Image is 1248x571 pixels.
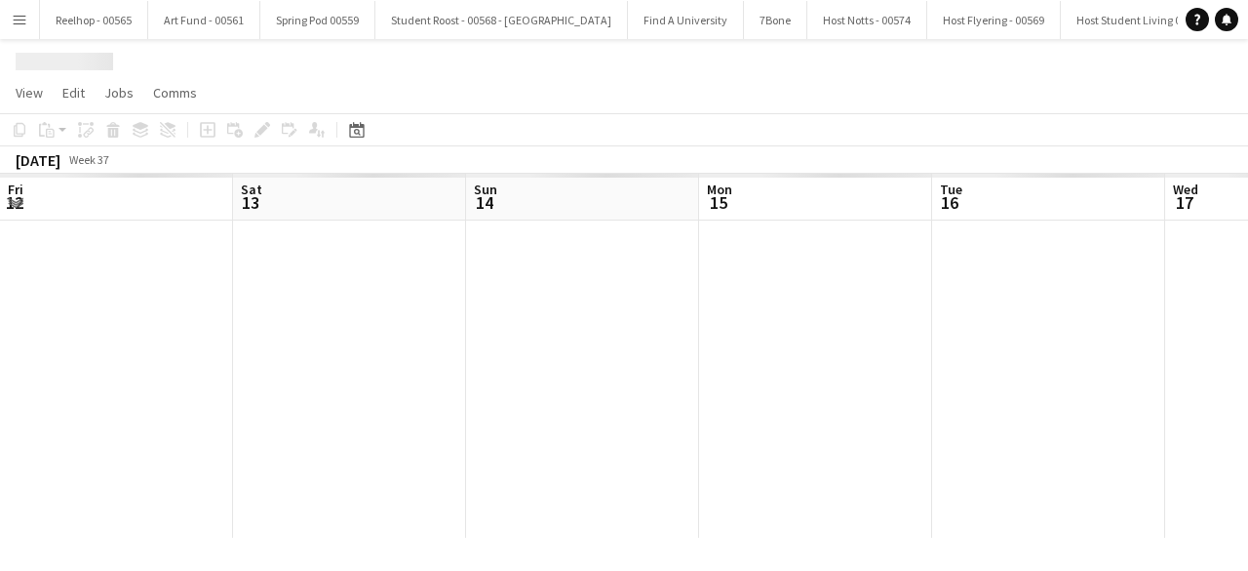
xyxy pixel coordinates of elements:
a: Comms [145,80,205,105]
button: Host Flyering - 00569 [927,1,1061,39]
a: View [8,80,51,105]
span: 15 [704,191,732,214]
span: 16 [937,191,962,214]
span: Comms [153,84,197,102]
button: Art Fund - 00561 [148,1,260,39]
span: Edit [62,84,85,102]
span: Jobs [104,84,134,102]
span: Mon [707,181,732,198]
span: Sat [241,181,262,198]
span: 12 [5,191,23,214]
span: 14 [471,191,497,214]
div: [DATE] [16,150,60,170]
span: 17 [1170,191,1198,214]
a: Jobs [97,80,141,105]
button: Reelhop - 00565 [40,1,148,39]
span: Tue [940,181,962,198]
span: Sun [474,181,497,198]
button: Find A University [628,1,744,39]
span: Week 37 [64,152,113,167]
span: View [16,84,43,102]
span: Wed [1173,181,1198,198]
span: Fri [8,181,23,198]
button: Spring Pod 00559 [260,1,375,39]
span: 13 [238,191,262,214]
a: Edit [55,80,93,105]
button: Host Student Living 00547 [1061,1,1221,39]
button: 7Bone [744,1,807,39]
button: Host Notts - 00574 [807,1,927,39]
button: Student Roost - 00568 - [GEOGRAPHIC_DATA] [375,1,628,39]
